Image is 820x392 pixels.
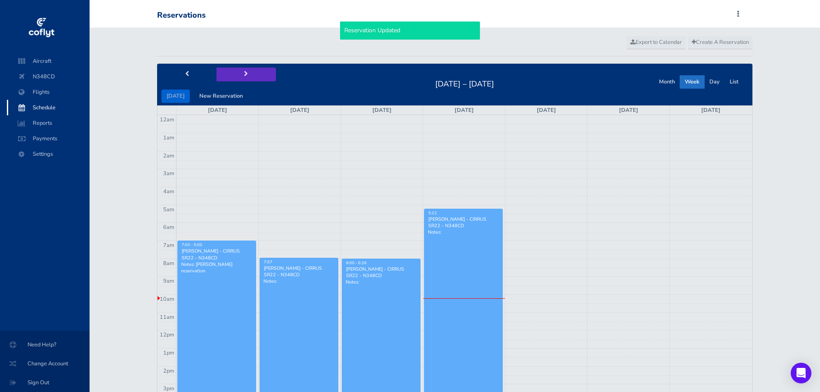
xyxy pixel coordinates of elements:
a: Create A Reservation [688,36,753,49]
span: Reports [15,115,81,131]
span: Change Account [10,356,79,371]
span: 7:57 [264,259,272,265]
button: Day [704,75,725,89]
a: [DATE] [290,106,309,114]
span: 8am [163,259,174,267]
div: Open Intercom Messenger [791,363,811,383]
p: Notes: [PERSON_NAME] reservation [181,261,252,274]
span: 8:00 - 6:28 [346,260,367,265]
span: Aircraft [15,53,81,69]
span: 5:12 [428,210,437,216]
a: [DATE] [455,106,474,114]
span: 4am [163,188,174,195]
button: prev [157,68,217,81]
span: 12pm [160,331,174,339]
div: [PERSON_NAME] - CIRRUS SR22 - N348CD [428,216,499,229]
span: 1pm [163,349,174,357]
p: Notes: [263,278,334,284]
button: New Reservation [194,90,248,103]
span: 3am [163,170,174,177]
span: 12am [160,116,174,123]
h2: [DATE] – [DATE] [430,77,499,89]
span: 2am [163,152,174,160]
div: [PERSON_NAME] - CIRRUS SR22 - N348CD [181,248,252,261]
span: 7am [163,241,174,249]
span: 9am [163,277,174,285]
span: Payments [15,131,81,146]
a: [DATE] [701,106,721,114]
button: next [217,68,276,81]
span: 2pm [163,367,174,375]
a: [DATE] [372,106,392,114]
button: Week [680,75,705,89]
span: N348CD [15,69,81,84]
span: Export to Calendar [631,38,682,46]
span: Settings [15,146,81,162]
span: 10am [160,295,174,303]
span: 1am [163,134,174,142]
a: Export to Calendar [627,36,686,49]
p: Notes: [428,229,499,235]
div: [PERSON_NAME] - CIRRUS SR22 - N348CD [346,266,417,279]
span: Schedule [15,100,81,115]
span: Need Help? [10,337,79,352]
button: Month [654,75,680,89]
span: Flights [15,84,81,100]
span: 5am [163,206,174,213]
div: Reservation Updated [340,22,480,40]
a: [DATE] [208,106,227,114]
span: 7:00 - 5:00 [182,242,202,247]
span: Sign Out [10,375,79,390]
span: Create A Reservation [692,38,749,46]
div: [PERSON_NAME] - CIRRUS SR22 - N348CD [263,265,334,278]
img: coflyt logo [27,15,56,41]
button: List [724,75,744,89]
button: [DATE] [161,90,190,103]
span: 11am [160,313,174,321]
span: 6am [163,223,174,231]
a: [DATE] [619,106,638,114]
a: [DATE] [537,106,556,114]
p: Notes: [346,279,417,285]
div: Reservations [157,11,206,20]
